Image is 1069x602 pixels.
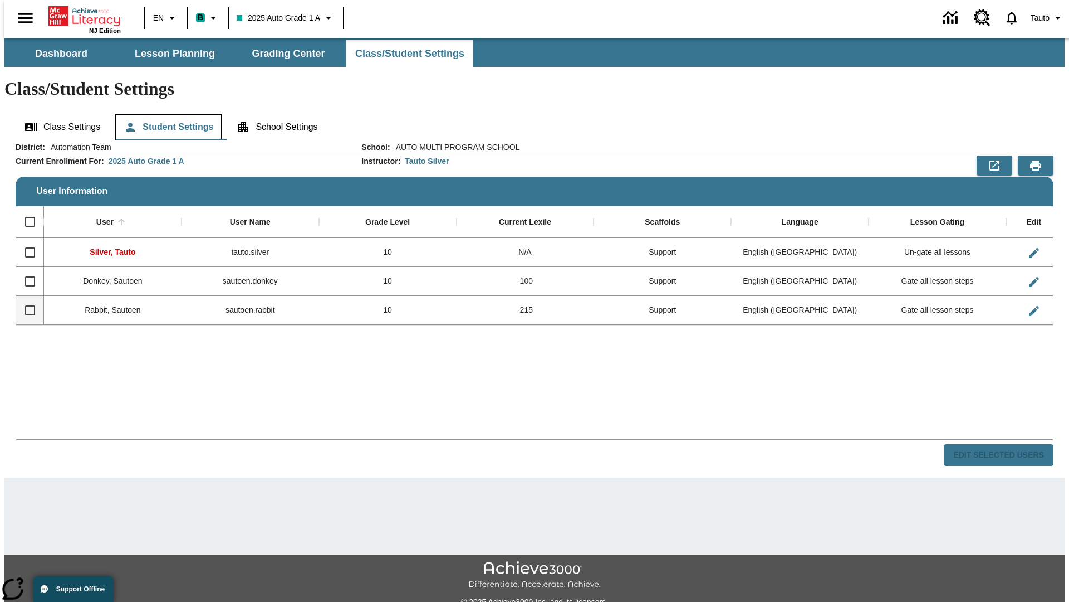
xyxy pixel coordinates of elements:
div: Class/Student Settings [16,114,1053,140]
span: Silver, Tauto [90,247,135,256]
a: Home [48,5,121,27]
div: Lesson Gating [910,217,964,227]
div: Tauto Silver [405,156,449,167]
button: Class: 2025 Auto Grade 1 A, Select your class [232,8,340,28]
button: Language: EN, Select a language [148,8,184,28]
div: User Name [230,217,271,227]
div: 2025 Auto Grade 1 A [109,156,184,167]
button: Export to CSV [977,156,1012,176]
div: N/A [457,238,594,267]
a: Notifications [997,3,1026,32]
button: Edit User [1023,242,1045,264]
div: -215 [457,296,594,325]
div: Scaffolds [645,217,680,227]
div: Grade Level [365,217,410,227]
img: Achieve3000 Differentiate Accelerate Achieve [468,561,601,590]
button: Dashboard [6,40,117,67]
span: Lesson Planning [135,47,215,60]
div: English (US) [731,296,869,325]
h2: Current Enrollment For : [16,157,104,166]
a: Data Center [936,3,967,33]
div: 10 [319,296,457,325]
a: Resource Center, Will open in new tab [967,3,997,33]
button: Print Preview [1018,156,1053,176]
div: Support [594,267,731,296]
div: Support [594,296,731,325]
h1: Class/Student Settings [4,79,1065,99]
div: sautoen.rabbit [182,296,319,325]
div: Edit [1027,217,1041,227]
div: Gate all lesson steps [869,296,1006,325]
span: Grading Center [252,47,325,60]
button: Open side menu [9,2,42,35]
div: SubNavbar [4,40,474,67]
div: Gate all lesson steps [869,267,1006,296]
div: SubNavbar [4,38,1065,67]
div: sautoen.donkey [182,267,319,296]
button: Student Settings [115,114,222,140]
h2: District : [16,143,45,152]
span: Class/Student Settings [355,47,464,60]
div: 10 [319,238,457,267]
div: English (US) [731,267,869,296]
div: Un-gate all lessons [869,238,1006,267]
div: 10 [319,267,457,296]
div: tauto.silver [182,238,319,267]
span: B [198,11,203,25]
div: User Information [16,142,1053,467]
button: Boost Class color is teal. Change class color [192,8,224,28]
span: Tauto [1031,12,1050,24]
span: Dashboard [35,47,87,60]
div: English (US) [731,238,869,267]
span: AUTO MULTI PROGRAM SCHOOL [390,142,520,153]
button: Class/Student Settings [346,40,473,67]
span: Rabbit, Sautoen [85,305,140,314]
div: Home [48,4,121,34]
button: Grading Center [233,40,344,67]
button: School Settings [228,114,326,140]
button: Support Offline [33,576,114,602]
button: Profile/Settings [1026,8,1069,28]
div: Language [782,217,818,227]
span: 2025 Auto Grade 1 A [237,12,320,24]
div: Support [594,238,731,267]
div: User [96,217,114,227]
button: Edit User [1023,300,1045,322]
span: EN [153,12,164,24]
div: Current Lexile [499,217,551,227]
span: Donkey, Sautoen [83,276,142,285]
button: Lesson Planning [119,40,231,67]
span: Automation Team [45,142,111,153]
span: Support Offline [56,585,105,593]
button: Class Settings [16,114,109,140]
h2: School : [361,143,390,152]
div: -100 [457,267,594,296]
span: User Information [36,186,107,196]
h2: Instructor : [361,157,400,166]
span: NJ Edition [89,27,121,34]
button: Edit User [1023,271,1045,293]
